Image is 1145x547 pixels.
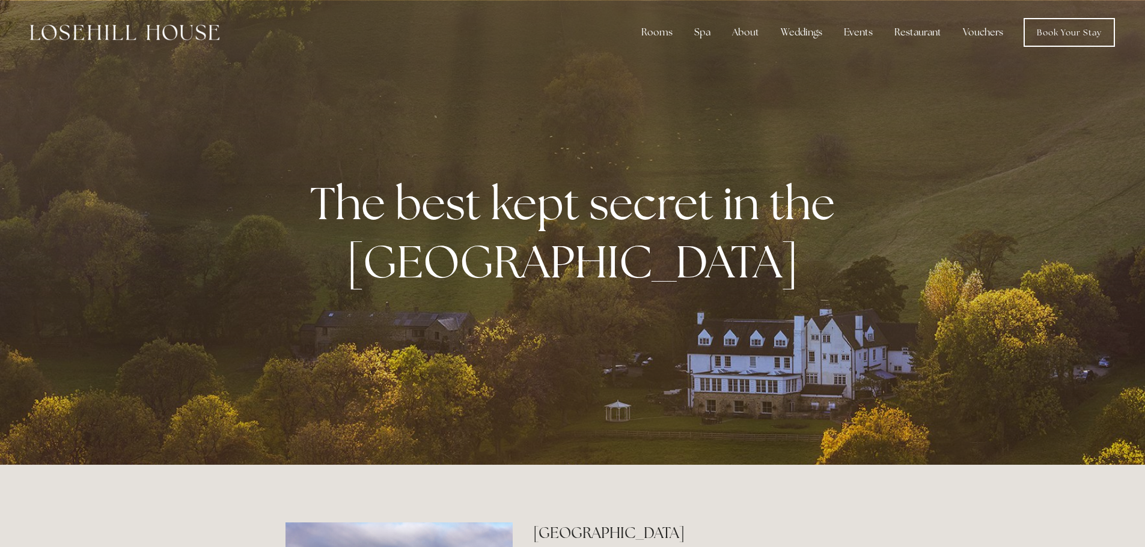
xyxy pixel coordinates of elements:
[953,20,1013,44] a: Vouchers
[310,174,844,291] strong: The best kept secret in the [GEOGRAPHIC_DATA]
[632,20,682,44] div: Rooms
[533,522,860,543] h2: [GEOGRAPHIC_DATA]
[834,20,882,44] div: Events
[771,20,832,44] div: Weddings
[30,25,219,40] img: Losehill House
[722,20,769,44] div: About
[885,20,951,44] div: Restaurant
[1024,18,1115,47] a: Book Your Stay
[685,20,720,44] div: Spa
